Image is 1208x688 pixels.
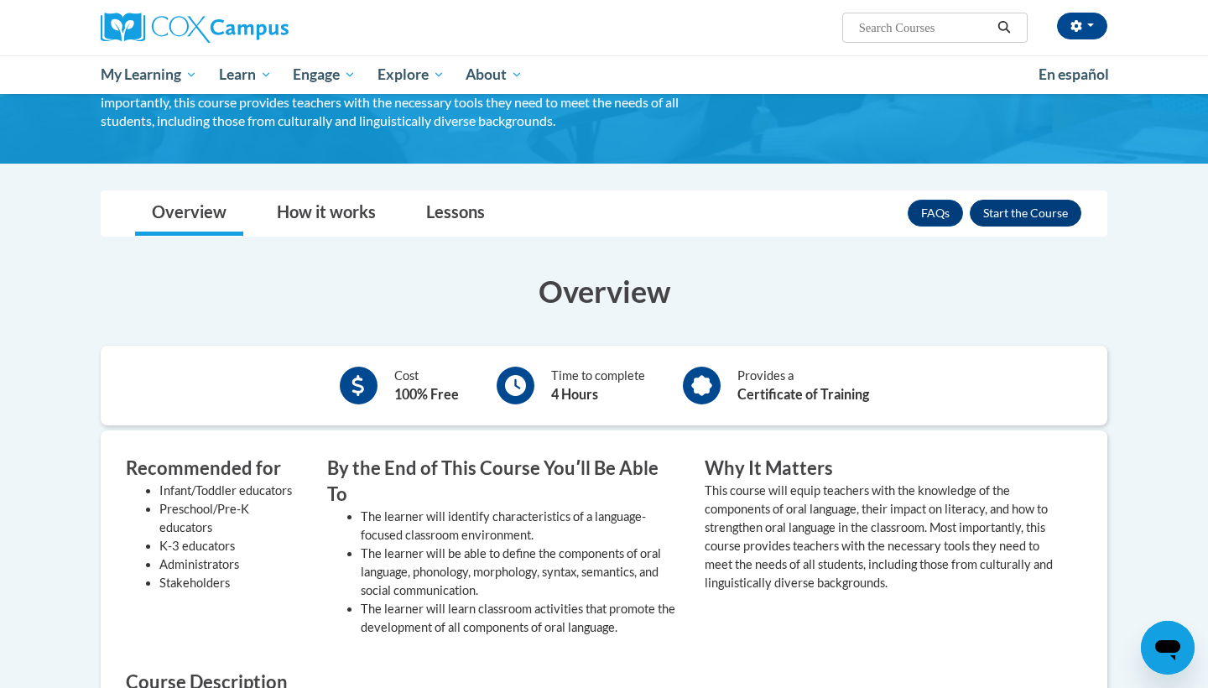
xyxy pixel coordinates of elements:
[466,65,523,85] span: About
[327,456,679,508] h3: By the End of This Course Youʹll Be Able To
[101,13,419,43] a: Cox Campus
[857,18,992,38] input: Search Courses
[219,65,272,85] span: Learn
[90,55,208,94] a: My Learning
[159,482,302,500] li: Infant/Toddler educators
[1057,13,1107,39] button: Account Settings
[394,386,459,402] b: 100% Free
[551,386,598,402] b: 4 Hours
[361,508,679,545] li: The learner will identify characteristics of a language-focused classroom environment.
[159,500,302,537] li: Preschool/Pre-K educators
[1028,57,1120,92] a: En español
[135,191,243,236] a: Overview
[737,367,869,404] div: Provides a
[908,200,963,227] a: FAQs
[101,65,197,85] span: My Learning
[101,270,1107,312] h3: Overview
[361,545,679,600] li: The learner will be able to define the components of oral language, phonology, morphology, syntax...
[159,555,302,574] li: Administrators
[159,537,302,555] li: K-3 educators
[159,574,302,592] li: Stakeholders
[260,191,393,236] a: How it works
[992,18,1017,38] button: Search
[1141,621,1195,675] iframe: Button to launch messaging window
[75,55,1132,94] div: Main menu
[377,65,445,85] span: Explore
[1039,65,1109,83] span: En español
[456,55,534,94] a: About
[101,13,289,43] img: Cox Campus
[705,483,1053,590] value: This course will equip teachers with the knowledge of the components of oral language, their impa...
[705,456,1057,482] h3: Why It Matters
[409,191,502,236] a: Lessons
[367,55,456,94] a: Explore
[293,65,356,85] span: Engage
[394,367,459,404] div: Cost
[361,600,679,637] li: The learner will learn classroom activities that promote the development of all components of ora...
[737,386,869,402] b: Certificate of Training
[208,55,283,94] a: Learn
[551,367,645,404] div: Time to complete
[970,200,1081,227] button: Enroll
[282,55,367,94] a: Engage
[126,456,302,482] h3: Recommended for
